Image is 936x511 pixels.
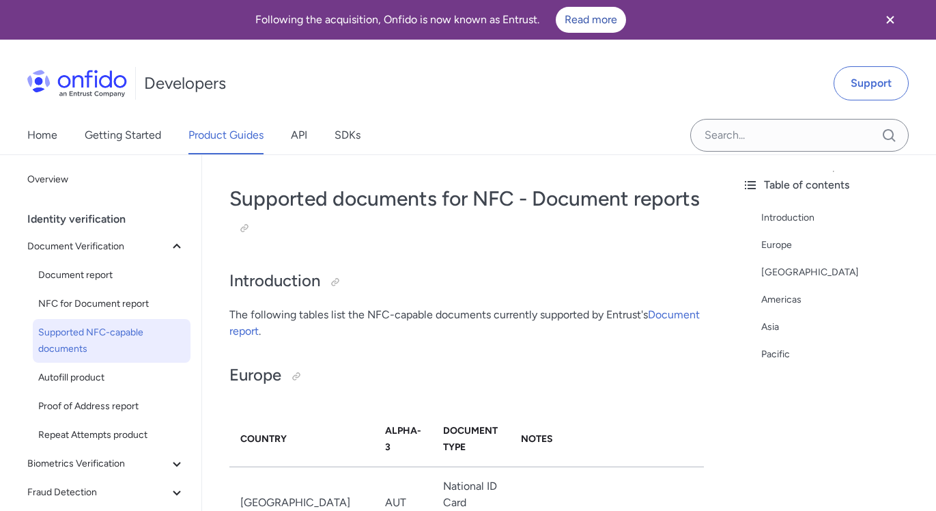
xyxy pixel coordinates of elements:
[385,425,421,453] strong: Alpha-3
[229,364,704,387] h2: Europe
[27,116,57,154] a: Home
[27,238,169,255] span: Document Verification
[38,427,185,443] span: Repeat Attempts product
[38,296,185,312] span: NFC for Document report
[556,7,626,33] a: Read more
[38,398,185,415] span: Proof of Address report
[85,116,161,154] a: Getting Started
[27,484,169,501] span: Fraud Detection
[33,290,190,318] a: NFC for Document report
[761,237,925,253] a: Europe
[33,262,190,289] a: Document report
[229,307,704,340] p: The following tables list the NFC-capable documents currently supported by Entrust's .
[882,12,898,28] svg: Close banner
[33,319,190,363] a: Supported NFC-capable documents
[27,171,185,188] span: Overview
[38,370,185,386] span: Autofill product
[38,324,185,357] span: Supported NFC-capable documents
[761,264,925,281] a: [GEOGRAPHIC_DATA]
[335,116,360,154] a: SDKs
[761,319,925,335] a: Asia
[229,308,700,337] a: Document report
[33,364,190,391] a: Autofill product
[690,119,909,152] input: Onfido search input field
[443,425,498,453] strong: Document Type
[761,292,925,308] a: Americas
[27,70,127,97] img: Onfido Logo
[521,433,553,445] strong: Notes
[761,346,925,363] a: Pacific
[144,72,226,94] h1: Developers
[229,185,704,240] h1: Supported documents for NFC - Document reports
[229,270,704,293] h2: Introduction
[240,433,287,445] strong: Country
[16,7,865,33] div: Following the acquisition, Onfido is now known as Entrust.
[742,177,925,193] div: Table of contents
[33,393,190,420] a: Proof of Address report
[22,479,190,506] button: Fraud Detection
[33,422,190,449] a: Repeat Attempts product
[38,267,185,284] span: Document report
[22,166,190,193] a: Overview
[27,206,196,233] div: Identity verification
[761,210,925,226] a: Introduction
[22,233,190,260] button: Document Verification
[834,66,909,100] a: Support
[27,456,169,472] span: Biometrics Verification
[865,3,916,37] button: Close banner
[291,116,307,154] a: API
[188,116,264,154] a: Product Guides
[22,450,190,478] button: Biometrics Verification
